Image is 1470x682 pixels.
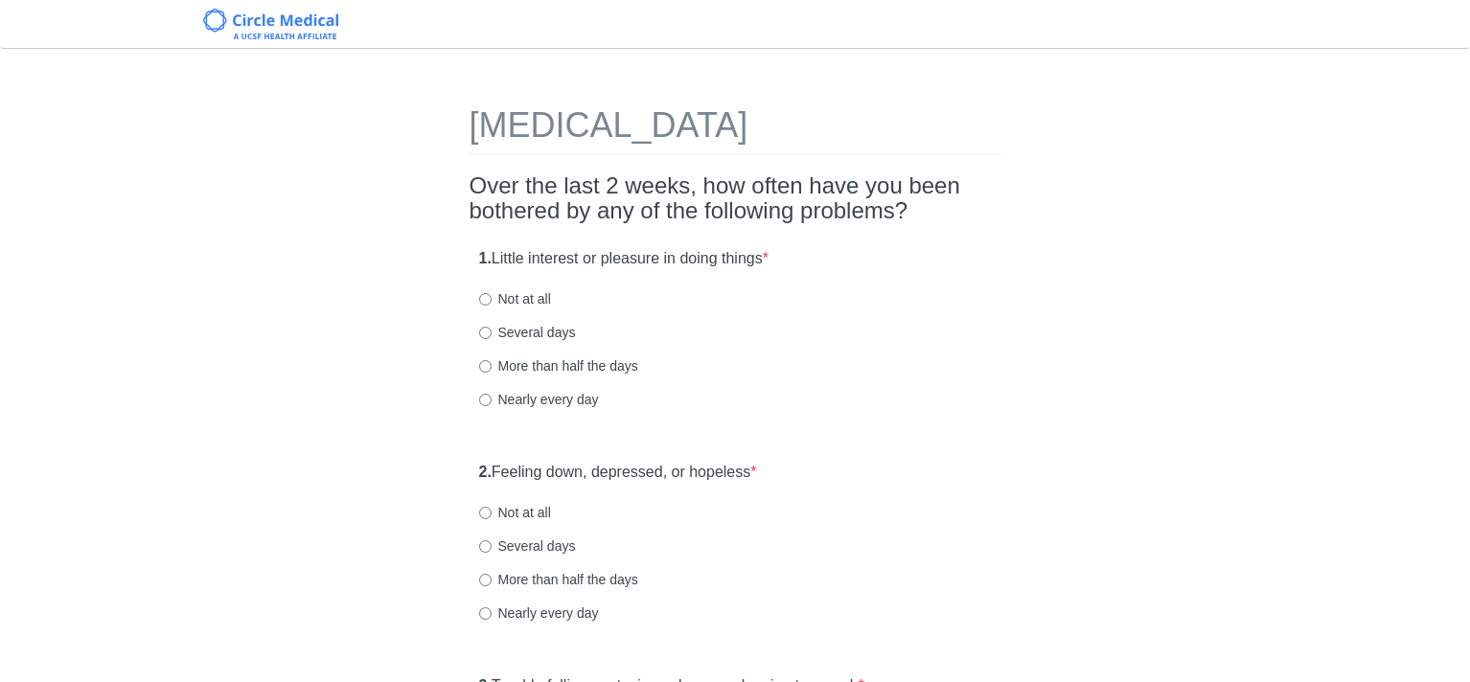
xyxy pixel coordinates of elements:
[479,323,576,342] label: Several days
[479,327,492,339] input: Several days
[479,507,492,519] input: Not at all
[479,289,551,308] label: Not at all
[479,607,492,620] input: Nearly every day
[479,250,492,266] strong: 1.
[479,356,638,375] label: More than half the days
[203,9,338,39] img: Circle Medical Logo
[479,248,769,270] label: Little interest or pleasure in doing things
[470,106,1001,154] h1: [MEDICAL_DATA]
[479,574,492,586] input: More than half the days
[479,503,551,522] label: Not at all
[479,390,599,409] label: Nearly every day
[479,462,757,484] label: Feeling down, depressed, or hopeless
[479,540,492,553] input: Several days
[479,603,599,623] label: Nearly every day
[479,464,492,480] strong: 2.
[479,394,492,406] input: Nearly every day
[479,570,638,589] label: More than half the days
[470,173,1001,224] h2: Over the last 2 weeks, how often have you been bothered by any of the following problems?
[479,536,576,556] label: Several days
[479,293,492,306] input: Not at all
[479,360,492,373] input: More than half the days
